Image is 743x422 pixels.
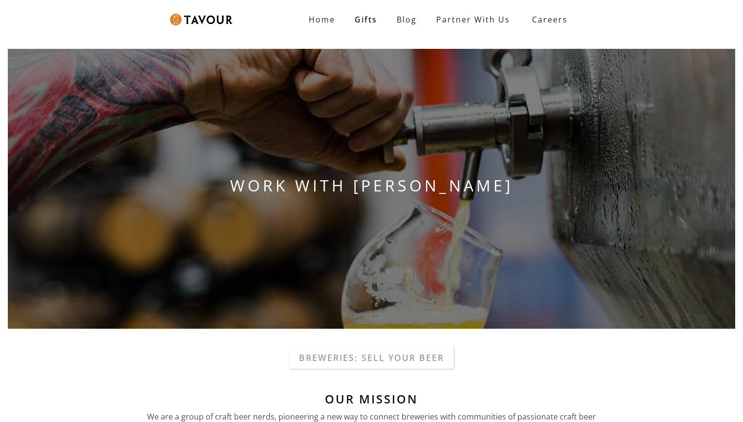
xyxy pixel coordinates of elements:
strong: Careers [532,10,568,29]
h1: WORK WITH [PERSON_NAME] [8,174,735,197]
a: Partner With Us [426,10,520,29]
a: Careers [520,6,575,33]
a: Home [299,10,345,29]
a: Blog [387,10,426,29]
strong: Home [309,14,335,25]
a: Breweries: Sell your beer [289,346,454,369]
a: Gifts [345,10,387,29]
h6: Our Mission [142,393,601,405]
